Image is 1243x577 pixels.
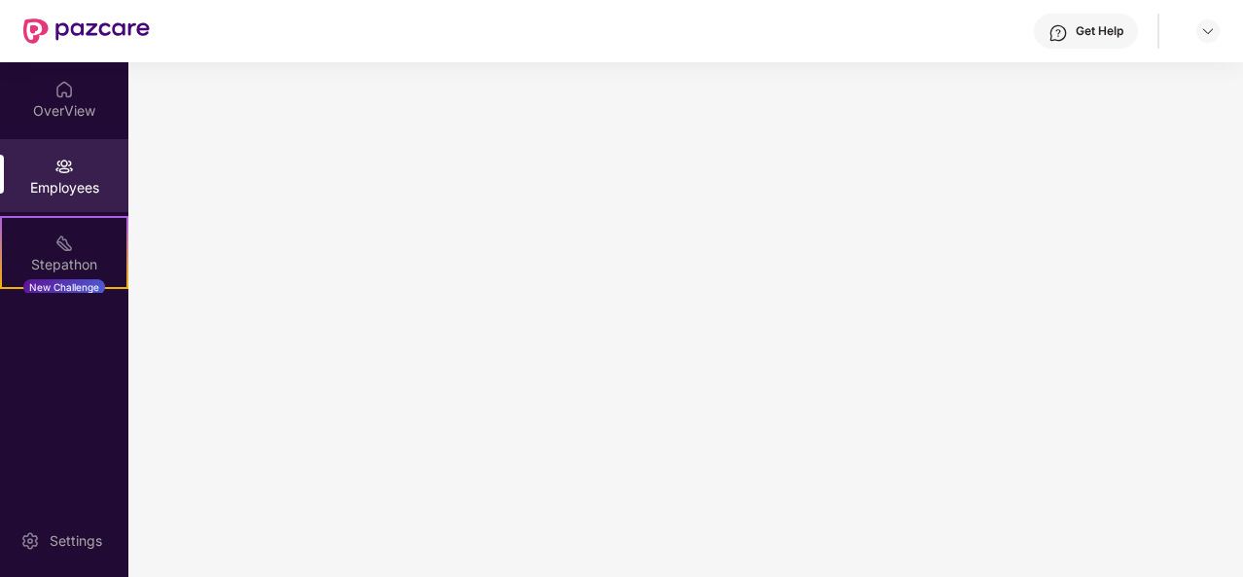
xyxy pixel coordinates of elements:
[2,255,126,274] div: Stepathon
[20,531,40,551] img: svg+xml;base64,PHN2ZyBpZD0iU2V0dGluZy0yMHgyMCIgeG1sbnM9Imh0dHA6Ly93d3cudzMub3JnLzIwMDAvc3ZnIiB3aW...
[44,531,108,551] div: Settings
[1076,23,1123,39] div: Get Help
[54,80,74,99] img: svg+xml;base64,PHN2ZyBpZD0iSG9tZSIgeG1sbnM9Imh0dHA6Ly93d3cudzMub3JnLzIwMDAvc3ZnIiB3aWR0aD0iMjAiIG...
[1048,23,1068,43] img: svg+xml;base64,PHN2ZyBpZD0iSGVscC0zMngzMiIgeG1sbnM9Imh0dHA6Ly93d3cudzMub3JnLzIwMDAvc3ZnIiB3aWR0aD...
[1200,23,1216,39] img: svg+xml;base64,PHN2ZyBpZD0iRHJvcGRvd24tMzJ4MzIiIHhtbG5zPSJodHRwOi8vd3d3LnczLm9yZy8yMDAwL3N2ZyIgd2...
[54,234,74,253] img: svg+xml;base64,PHN2ZyB4bWxucz0iaHR0cDovL3d3dy53My5vcmcvMjAwMC9zdmciIHdpZHRoPSIyMSIgaGVpZ2h0PSIyMC...
[23,18,150,44] img: New Pazcare Logo
[54,157,74,176] img: svg+xml;base64,PHN2ZyBpZD0iRW1wbG95ZWVzIiB4bWxucz0iaHR0cDovL3d3dy53My5vcmcvMjAwMC9zdmciIHdpZHRoPS...
[23,279,105,295] div: New Challenge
